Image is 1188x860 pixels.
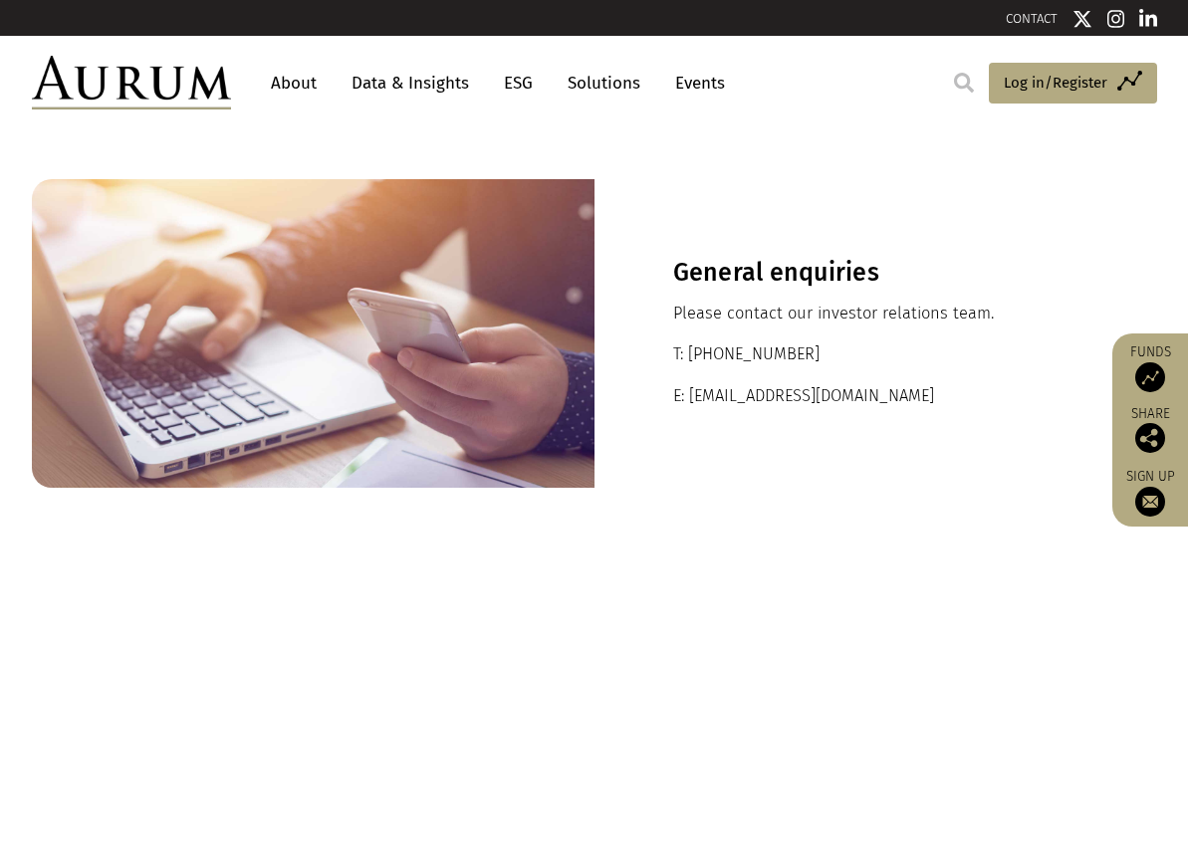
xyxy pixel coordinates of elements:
[673,301,1078,326] p: Please contact our investor relations team.
[954,73,974,93] img: search.svg
[1107,9,1125,29] img: Instagram icon
[1135,362,1165,392] img: Access Funds
[1135,487,1165,517] img: Sign up to our newsletter
[673,341,1078,367] p: T: [PHONE_NUMBER]
[1139,9,1157,29] img: Linkedin icon
[1122,468,1178,517] a: Sign up
[1006,11,1058,26] a: CONTACT
[558,65,650,102] a: Solutions
[1072,9,1092,29] img: Twitter icon
[1004,71,1107,95] span: Log in/Register
[1122,407,1178,453] div: Share
[494,65,543,102] a: ESG
[665,65,725,102] a: Events
[32,56,231,109] img: Aurum
[673,383,1078,409] p: E: [EMAIL_ADDRESS][DOMAIN_NAME]
[261,65,327,102] a: About
[1135,423,1165,453] img: Share this post
[342,65,479,102] a: Data & Insights
[673,258,1078,288] h3: General enquiries
[1122,343,1178,392] a: Funds
[989,63,1157,105] a: Log in/Register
